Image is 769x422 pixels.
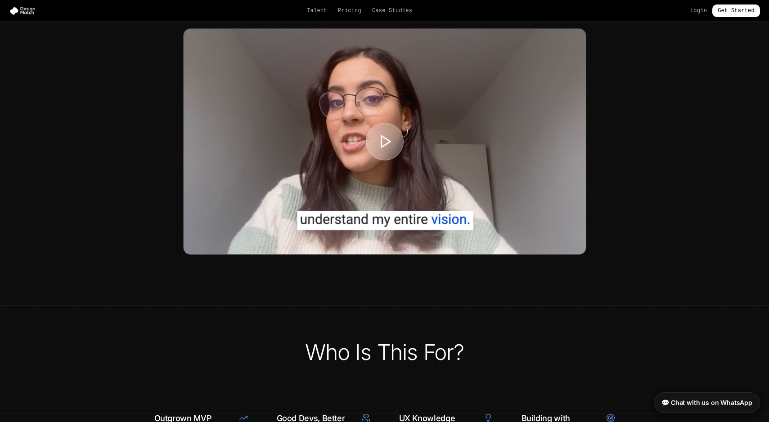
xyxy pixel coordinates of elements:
[307,7,327,14] a: Talent
[140,342,630,363] h2: Who Is This For?
[712,4,760,17] a: Get Started
[690,7,707,14] a: Login
[9,6,40,15] img: Design Match
[338,7,361,14] a: Pricing
[372,7,412,14] a: Case Studies
[654,392,760,413] a: 💬 Chat with us on WhatsApp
